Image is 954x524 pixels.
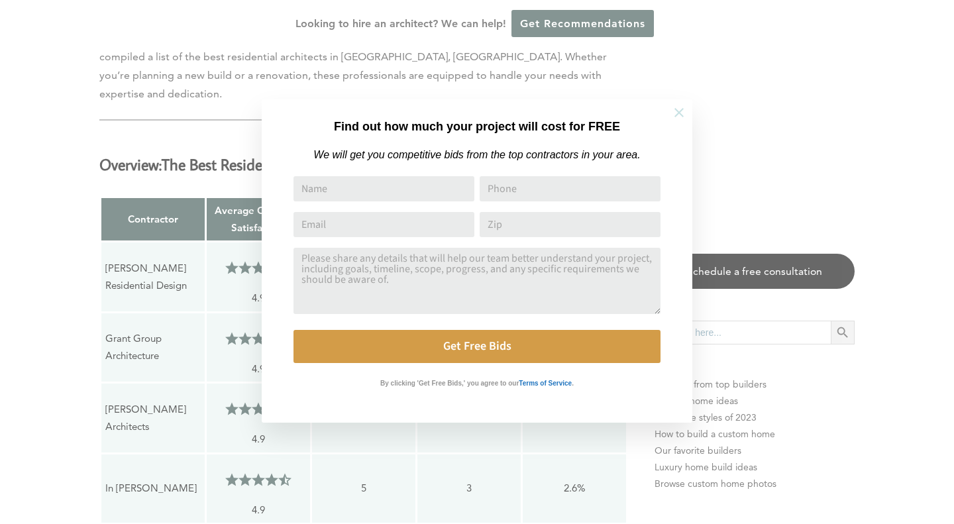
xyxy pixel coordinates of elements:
strong: By clicking 'Get Free Bids,' you agree to our [380,380,519,387]
strong: Terms of Service [519,380,572,387]
button: Close [656,89,702,136]
strong: . [572,380,574,387]
button: Get Free Bids [293,330,661,363]
a: Terms of Service [519,376,572,388]
strong: Find out how much your project will cost for FREE [334,120,620,133]
input: Zip [480,212,661,237]
textarea: Comment or Message [293,248,661,314]
em: We will get you competitive bids from the top contractors in your area. [313,149,640,160]
input: Name [293,176,474,201]
input: Phone [480,176,661,201]
iframe: Drift Widget Chat Controller [700,429,938,508]
input: Email Address [293,212,474,237]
